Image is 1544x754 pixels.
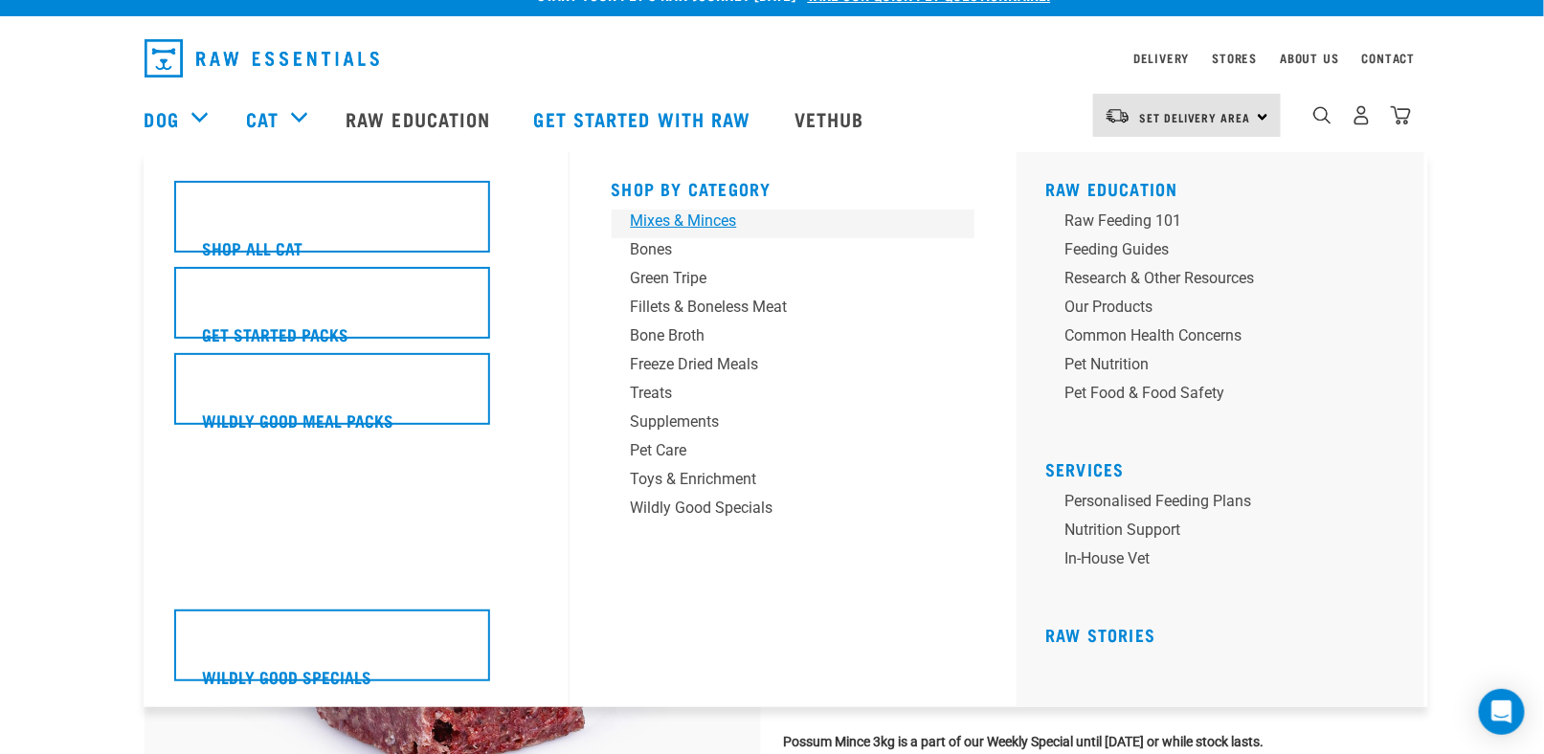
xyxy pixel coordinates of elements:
a: Delivery [1133,55,1189,61]
a: Wildly Good Meal Packs [174,353,538,439]
a: Personalised Feeding Plans [1045,490,1409,519]
a: Our Products [1045,296,1409,324]
a: Wildly Good Specials [612,497,975,525]
div: Fillets & Boneless Meat [631,296,929,319]
a: Bones [612,238,975,267]
img: user.png [1352,105,1372,125]
div: Pet Care [631,439,929,462]
a: Shop All Cat [174,181,538,267]
h5: Wildly Good Specials [202,664,371,689]
a: Freeze Dried Meals [612,353,975,382]
img: van-moving.png [1105,107,1130,124]
a: Research & Other Resources [1045,267,1409,296]
a: Nutrition Support [1045,519,1409,547]
a: Pet Food & Food Safety [1045,382,1409,410]
div: Green Tripe [631,267,929,290]
a: Green Tripe [612,267,975,296]
div: Pet Nutrition [1064,353,1363,376]
a: Contact [1362,55,1416,61]
a: Stores [1213,55,1258,61]
h5: Wildly Good Meal Packs [202,408,393,432]
a: Get Started Packs [174,267,538,353]
div: Our Products [1064,296,1363,319]
a: Feeding Guides [1045,238,1409,267]
img: home-icon@2x.png [1391,105,1411,125]
span: Set Delivery Area [1140,114,1251,121]
a: Supplements [612,410,975,439]
div: Freeze Dried Meals [631,353,929,376]
div: Feeding Guides [1064,238,1363,261]
a: Wildly Good Specials [174,610,538,696]
div: Wildly Good Specials [631,497,929,520]
div: Treats [631,382,929,405]
a: Raw Feeding 101 [1045,210,1409,238]
a: Toys & Enrichment [612,468,975,497]
div: Bone Broth [631,324,929,347]
a: Raw Stories [1045,630,1155,639]
div: Mixes & Minces [631,210,929,233]
strong: Possum Mince 3kg is a part of our Weekly Special until [DATE] or while stock lasts. [784,734,1264,749]
div: Bones [631,238,929,261]
img: home-icon-1@2x.png [1313,106,1331,124]
a: Raw Education [326,80,514,157]
div: Raw Feeding 101 [1064,210,1363,233]
a: Mixes & Minces [612,210,975,238]
img: Raw Essentials Logo [145,39,379,78]
div: Open Intercom Messenger [1479,689,1525,735]
a: Common Health Concerns [1045,324,1409,353]
a: Pet Care [612,439,975,468]
a: Fillets & Boneless Meat [612,296,975,324]
h5: Services [1045,459,1409,475]
a: Raw Education [1045,184,1178,193]
a: Cat [246,104,279,133]
a: Treats [612,382,975,410]
a: Bone Broth [612,324,975,353]
div: Pet Food & Food Safety [1064,382,1363,405]
div: Research & Other Resources [1064,267,1363,290]
nav: dropdown navigation [129,32,1416,85]
h5: Get Started Packs [202,322,348,346]
div: Toys & Enrichment [631,468,929,491]
a: Pet Nutrition [1045,353,1409,382]
div: Common Health Concerns [1064,324,1363,347]
a: Get started with Raw [515,80,775,157]
h5: Shop All Cat [202,235,302,260]
a: Vethub [775,80,888,157]
div: Supplements [631,410,929,433]
a: About Us [1280,55,1338,61]
h5: Shop By Category [612,179,975,194]
a: In-house vet [1045,547,1409,576]
a: Dog [145,104,179,133]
